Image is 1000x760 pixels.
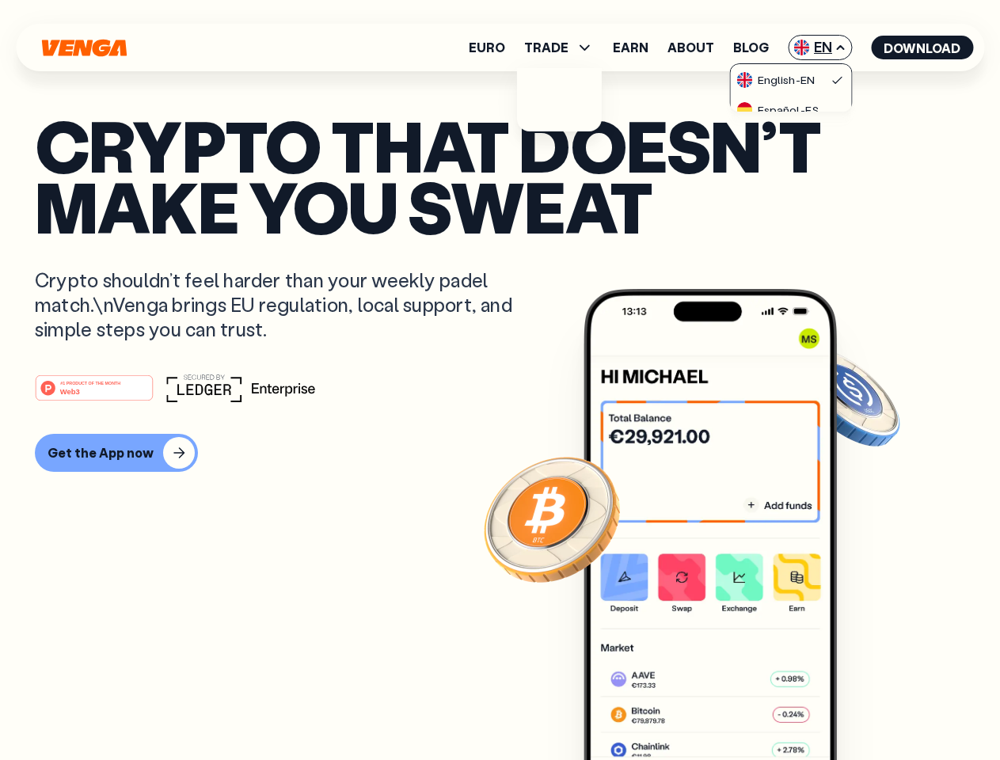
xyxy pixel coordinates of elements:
img: Bitcoin [481,447,623,590]
span: TRADE [524,41,568,54]
div: Get the App now [48,445,154,461]
a: flag-ukEnglish-EN [731,64,851,94]
a: Blog [733,41,769,54]
a: flag-esEspañol-ES [731,94,851,124]
button: Download [871,36,973,59]
tspan: #1 PRODUCT OF THE MONTH [60,380,120,385]
img: flag-uk [793,40,809,55]
div: English - EN [737,72,815,88]
p: Crypto that doesn’t make you sweat [35,115,965,236]
img: USDC coin [789,340,903,454]
svg: Home [40,39,128,57]
a: About [667,41,714,54]
a: Euro [469,41,505,54]
button: Get the App now [35,434,198,472]
div: Español - ES [737,102,819,118]
tspan: Web3 [60,386,80,395]
span: EN [788,35,852,60]
p: Crypto shouldn’t feel harder than your weekly padel match.\nVenga brings EU regulation, local sup... [35,268,535,342]
a: #1 PRODUCT OF THE MONTHWeb3 [35,384,154,405]
a: Earn [613,41,648,54]
img: flag-uk [737,72,753,88]
img: flag-es [737,102,753,118]
span: TRADE [524,38,594,57]
a: Get the App now [35,434,965,472]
